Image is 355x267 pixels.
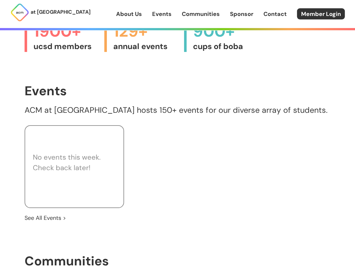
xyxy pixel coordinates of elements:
[33,152,100,173] p: No events this week. Check back later!
[263,10,287,18] a: Contact
[152,10,172,18] a: Events
[297,8,345,19] a: Member Login
[33,21,98,42] span: 1900+
[230,10,253,18] a: Sponsor
[25,106,331,114] p: ACM at [GEOGRAPHIC_DATA] hosts 150+ events for our diverse array of students.
[113,21,178,42] span: 129+
[25,84,331,98] h1: Events
[25,214,66,222] a: See All Events >
[193,41,257,52] span: cups of boba
[10,3,91,22] a: at [GEOGRAPHIC_DATA]
[33,41,98,52] span: ucsd members
[10,3,29,22] img: ACM Logo
[113,41,178,52] span: annual events
[116,10,142,18] a: About Us
[31,8,91,16] p: at [GEOGRAPHIC_DATA]
[182,10,220,18] a: Communities
[193,21,257,42] span: 900+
